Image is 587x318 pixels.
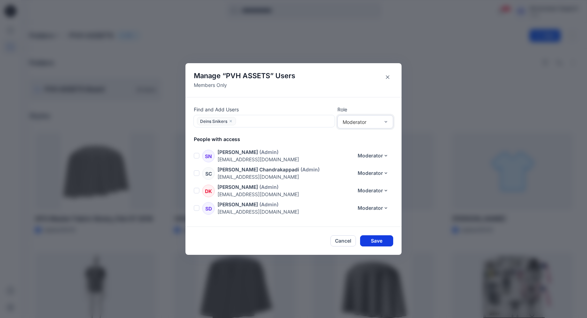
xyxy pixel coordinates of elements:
div: SN [202,150,215,162]
p: (Admin) [259,183,279,191]
div: SD [202,202,215,215]
button: Close [382,72,393,83]
p: [PERSON_NAME] [218,183,258,191]
p: [EMAIL_ADDRESS][DOMAIN_NAME] [218,208,353,215]
p: [PERSON_NAME] [218,201,258,208]
button: Moderator [353,168,393,179]
button: close [229,118,233,125]
p: [PERSON_NAME] Chandrakappadi [218,166,299,173]
p: [EMAIL_ADDRESS][DOMAIN_NAME] [218,156,353,163]
p: [EMAIL_ADDRESS][DOMAIN_NAME] [218,173,353,180]
div: SC [202,167,215,180]
p: Role [337,106,393,113]
p: (Admin) [259,201,279,208]
div: Moderator [343,118,380,126]
button: Save [360,235,393,246]
p: [PERSON_NAME] [218,148,258,156]
button: Cancel [330,235,356,246]
p: Members Only [194,81,295,89]
p: (Admin) [259,148,279,156]
p: [EMAIL_ADDRESS][DOMAIN_NAME] [218,191,353,198]
button: Moderator [353,150,393,161]
p: People with access [194,135,402,143]
span: PVH ASSETS [226,72,270,80]
h4: Manage “ ” Users [194,72,295,80]
button: Moderator [353,202,393,214]
div: DK [202,185,215,197]
button: Moderator [353,185,393,196]
p: Find and Add Users [194,106,335,113]
p: (Admin) [300,166,320,173]
span: Deins Snikers [200,118,227,126]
